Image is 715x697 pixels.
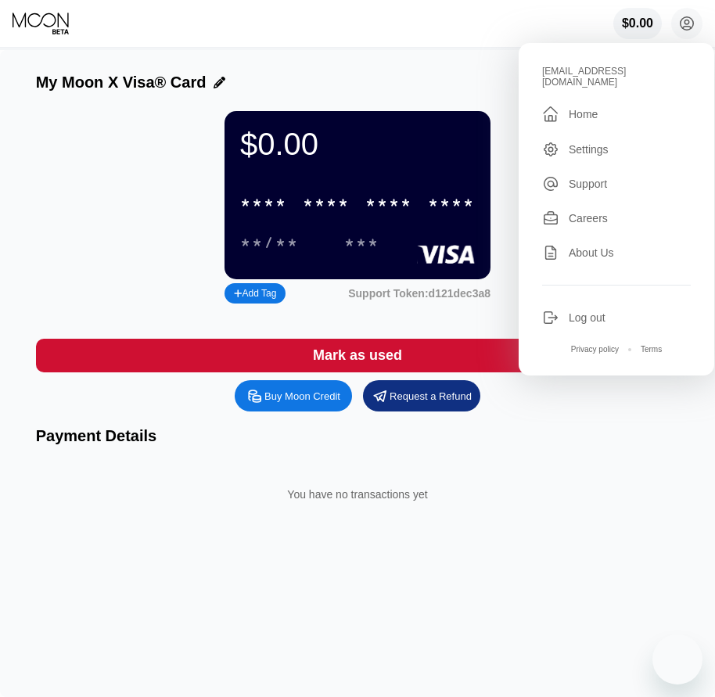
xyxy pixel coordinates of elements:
[569,108,598,120] div: Home
[542,309,691,326] div: Log out
[49,472,667,516] div: You have no transactions yet
[542,105,691,124] div: Home
[390,390,472,403] div: Request a Refund
[542,105,559,124] div: 
[569,311,605,324] div: Log out
[36,74,207,92] div: My Moon X Visa® Card
[569,246,614,259] div: About Us
[542,244,691,261] div: About Us
[622,16,653,31] div: $0.00
[542,210,691,227] div: Careers
[264,390,340,403] div: Buy Moon Credit
[234,288,276,299] div: Add Tag
[542,66,691,88] div: [EMAIL_ADDRESS][DOMAIN_NAME]
[36,427,680,445] div: Payment Details
[240,127,475,162] div: $0.00
[571,345,619,354] div: Privacy policy
[235,380,352,411] div: Buy Moon Credit
[225,283,286,304] div: Add Tag
[36,339,680,372] div: Mark as used
[652,634,702,684] iframe: Button to launch messaging window
[313,347,402,365] div: Mark as used
[569,143,609,156] div: Settings
[641,345,662,354] div: Terms
[363,380,480,411] div: Request a Refund
[348,287,490,300] div: Support Token:d121dec3a8
[569,178,607,190] div: Support
[542,141,691,158] div: Settings
[569,212,608,225] div: Careers
[542,175,691,192] div: Support
[613,8,662,39] div: $0.00
[348,287,490,300] div: Support Token: d121dec3a8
